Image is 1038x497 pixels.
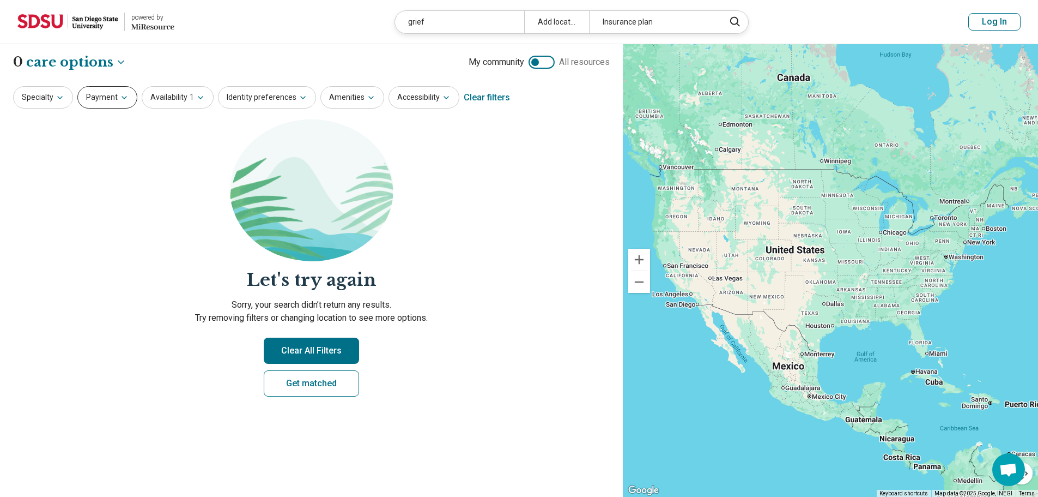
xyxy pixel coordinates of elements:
a: Terms (opens in new tab) [1019,490,1035,496]
button: Specialty [13,86,73,109]
button: Log In [968,13,1021,31]
button: Availability1 [142,86,214,109]
button: Zoom in [628,249,650,271]
span: Map data ©2025 Google, INEGI [934,490,1012,496]
a: Get matched [264,370,359,397]
span: care options [26,53,113,71]
button: Care options [26,53,126,71]
img: San Diego State University [17,9,118,35]
span: 1 [190,92,194,103]
button: Accessibility [389,86,459,109]
span: My community [469,56,524,69]
div: Open chat [992,453,1025,486]
button: Identity preferences [218,86,316,109]
span: All resources [559,56,610,69]
div: Clear filters [464,85,510,111]
p: Sorry, your search didn’t return any results. Try removing filters or changing location to see mo... [13,298,610,325]
div: grief [395,11,524,33]
div: powered by [131,13,174,22]
button: Payment [77,86,137,109]
button: Amenities [320,86,384,109]
div: Insurance plan [589,11,718,33]
button: Clear All Filters [264,338,359,364]
h1: 0 [13,53,126,71]
h2: Let's try again [13,268,610,292]
a: San Diego State Universitypowered by [17,9,174,35]
button: Zoom out [628,271,650,293]
div: Add location [524,11,589,33]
